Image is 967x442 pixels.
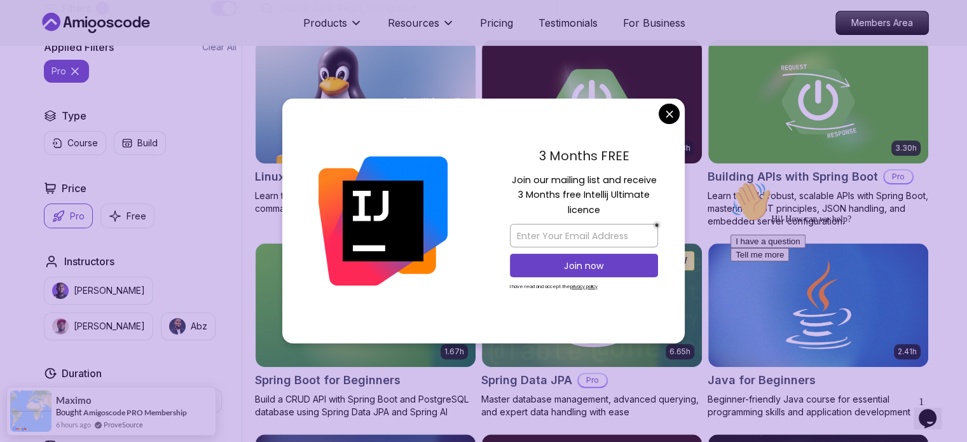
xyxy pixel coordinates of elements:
[481,393,703,418] p: Master database management, advanced querying, and expert data handling with ease
[44,131,106,155] button: Course
[303,15,347,31] p: Products
[161,312,216,340] button: instructor imgAbz
[44,39,114,55] h2: Applied Filters
[255,168,367,186] h2: Linux Fundamentals
[191,320,207,333] p: Abz
[100,204,154,228] button: Free
[5,72,64,85] button: Tell me more
[708,244,928,367] img: Java for Beginners card
[708,168,878,186] h2: Building APIs with Spring Boot
[303,15,362,41] button: Products
[255,190,476,215] p: Learn the fundamentals of Linux and how to use the command line
[256,244,476,367] img: Spring Boot for Beginners card
[114,131,166,155] button: Build
[62,366,102,381] h2: Duration
[623,15,685,31] a: For Business
[56,407,82,417] span: Bought
[708,371,816,389] h2: Java for Beginners
[5,38,126,48] span: Hi! How can we help?
[64,254,114,269] h2: Instructors
[44,60,89,83] button: pro
[388,15,455,41] button: Resources
[127,210,146,223] p: Free
[62,108,86,123] h2: Type
[884,170,912,183] p: Pro
[255,393,476,418] p: Build a CRUD API with Spring Boot and PostgreSQL database using Spring Data JPA and Spring AI
[5,5,46,46] img: :wave:
[44,204,93,228] button: Pro
[52,318,69,335] img: instructor img
[169,318,186,335] img: instructor img
[5,5,234,85] div: 👋Hi! How can we help?I have a questionTell me more
[5,59,80,72] button: I have a question
[256,40,476,163] img: Linux Fundamentals card
[104,419,143,430] a: ProveSource
[835,11,929,35] a: Members Area
[255,371,401,389] h2: Spring Boot for Beginners
[480,15,513,31] a: Pricing
[67,137,98,149] p: Course
[388,15,439,31] p: Resources
[725,176,954,385] iframe: chat widget
[255,243,476,418] a: Spring Boot for Beginners card1.67hNEWSpring Boot for BeginnersBuild a CRUD API with Spring Boot ...
[62,181,86,196] h2: Price
[56,395,92,406] span: Maximo
[74,320,145,333] p: [PERSON_NAME]
[708,39,929,228] a: Building APIs with Spring Boot card3.30hBuilding APIs with Spring BootProLearn to build robust, s...
[708,243,929,418] a: Java for Beginners card2.41hJava for BeginnersBeginner-friendly Java course for essential program...
[44,277,153,305] button: instructor img[PERSON_NAME]
[83,408,187,417] a: Amigoscode PRO Membership
[137,137,158,149] p: Build
[56,419,91,430] span: 6 hours ago
[74,284,145,297] p: [PERSON_NAME]
[10,390,51,432] img: provesource social proof notification image
[70,210,85,223] p: Pro
[669,347,690,357] p: 6.65h
[579,374,607,387] p: Pro
[444,347,464,357] p: 1.67h
[708,40,928,163] img: Building APIs with Spring Boot card
[52,282,69,299] img: instructor img
[708,393,929,418] p: Beginner-friendly Java course for essential programming skills and application development
[481,371,572,389] h2: Spring Data JPA
[202,41,237,53] button: Clear All
[44,312,153,340] button: instructor img[PERSON_NAME]
[255,39,476,215] a: Linux Fundamentals card6.00hLinux FundamentalsProLearn the fundamentals of Linux and how to use t...
[836,11,928,34] p: Members Area
[538,15,598,31] a: Testimonials
[914,391,954,429] iframe: chat widget
[51,65,66,78] p: pro
[708,190,929,228] p: Learn to build robust, scalable APIs with Spring Boot, mastering REST principles, JSON handling, ...
[895,143,917,153] p: 3.30h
